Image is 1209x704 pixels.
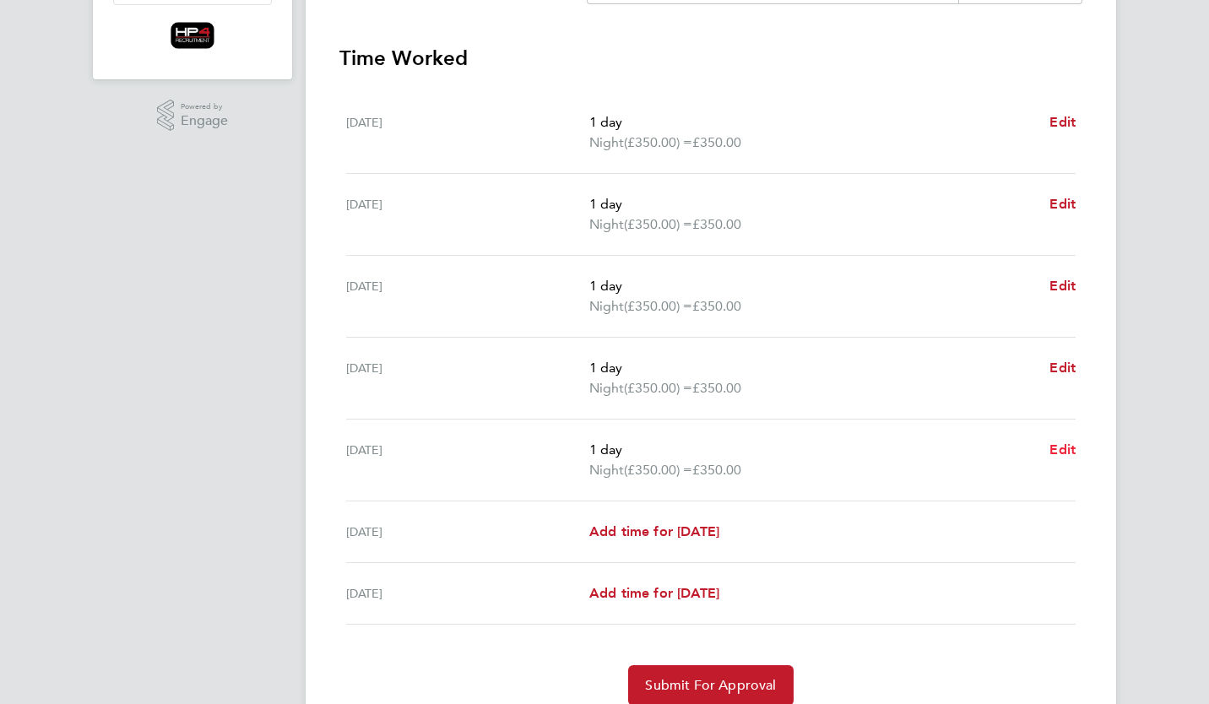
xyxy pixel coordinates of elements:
a: Add time for [DATE] [589,522,719,542]
span: Edit [1049,360,1076,376]
div: [DATE] [346,112,589,153]
span: (£350.00) = [624,380,692,396]
span: Edit [1049,196,1076,212]
span: Powered by [181,100,228,114]
a: Edit [1049,358,1076,378]
a: Edit [1049,112,1076,133]
p: 1 day [589,194,1036,214]
a: Powered byEngage [157,100,229,132]
div: [DATE] [346,276,589,317]
span: £350.00 [692,134,741,150]
span: Night [589,378,624,398]
div: [DATE] [346,583,589,604]
span: Night [589,296,624,317]
span: Night [589,460,624,480]
p: 1 day [589,358,1036,378]
div: [DATE] [346,194,589,235]
div: [DATE] [346,358,589,398]
a: Go to home page [113,22,272,49]
a: Add time for [DATE] [589,583,719,604]
span: Night [589,214,624,235]
span: Submit For Approval [645,677,776,694]
span: (£350.00) = [624,462,692,478]
span: Engage [181,114,228,128]
img: hp4recruitment-logo-retina.png [171,22,215,49]
span: Night [589,133,624,153]
span: £350.00 [692,380,741,396]
p: 1 day [589,112,1036,133]
span: £350.00 [692,298,741,314]
span: Add time for [DATE] [589,523,719,539]
span: £350.00 [692,216,741,232]
span: Edit [1049,114,1076,130]
h3: Time Worked [339,45,1082,72]
span: Add time for [DATE] [589,585,719,601]
p: 1 day [589,276,1036,296]
span: (£350.00) = [624,216,692,232]
span: (£350.00) = [624,298,692,314]
div: [DATE] [346,522,589,542]
a: Edit [1049,276,1076,296]
span: £350.00 [692,462,741,478]
span: Edit [1049,441,1076,458]
span: Edit [1049,278,1076,294]
div: [DATE] [346,440,589,480]
a: Edit [1049,440,1076,460]
span: (£350.00) = [624,134,692,150]
a: Edit [1049,194,1076,214]
p: 1 day [589,440,1036,460]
